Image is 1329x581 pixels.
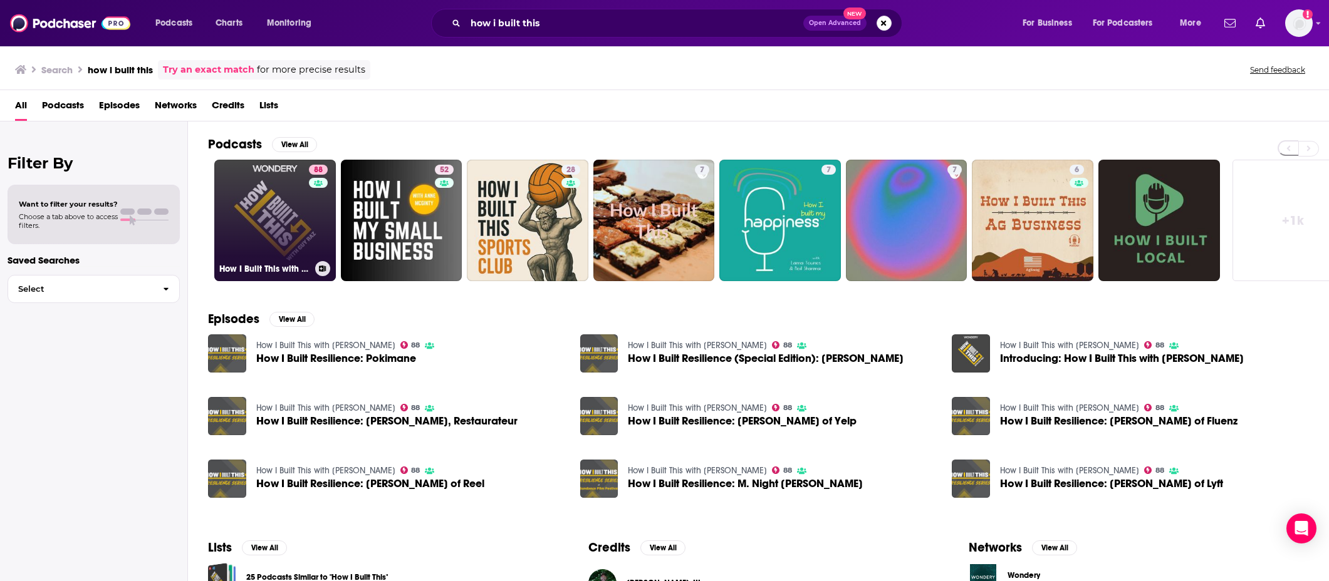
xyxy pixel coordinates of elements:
[695,165,709,175] a: 7
[10,11,130,35] img: Podchaser - Follow, Share and Rate Podcasts
[256,416,518,426] span: How I Built Resilience: [PERSON_NAME], Restaurateur
[1000,353,1244,364] span: Introducing: How I Built This with [PERSON_NAME]
[208,136,317,152] a: PodcastsView All
[341,160,462,281] a: 52
[256,353,416,364] a: How I Built Resilience: Pokimane
[1000,465,1139,476] a: How I Built This with Guy Raz
[969,540,1022,555] h2: Networks
[1008,570,1040,580] span: Wondery
[700,164,704,177] span: 7
[1286,513,1316,543] div: Open Intercom Messenger
[208,334,246,373] img: How I Built Resilience: Pokimane
[242,540,287,555] button: View All
[969,540,1077,555] a: NetworksView All
[256,403,395,413] a: How I Built This with Guy Raz
[588,540,630,555] h2: Credits
[467,160,588,281] a: 28
[719,160,841,281] a: 7
[1000,403,1139,413] a: How I Built This with Guy Raz
[628,353,904,364] span: How I Built Resilience (Special Edition): [PERSON_NAME]
[1155,342,1164,348] span: 88
[8,285,153,293] span: Select
[628,340,767,351] a: How I Built This with Guy Raz
[566,164,575,177] span: 28
[803,16,867,31] button: Open AdvancedNew
[843,8,866,19] span: New
[628,478,863,489] span: How I Built Resilience: M. Night [PERSON_NAME]
[214,160,336,281] a: 88How I Built This with [PERSON_NAME]
[1155,468,1164,473] span: 88
[628,416,857,426] a: How I Built Resilience: Jeremy Stoppelman of Yelp
[1032,540,1077,555] button: View All
[219,264,310,274] h3: How I Built This with [PERSON_NAME]
[1000,416,1238,426] span: How I Built Resilience: [PERSON_NAME] of Fluenz
[1075,164,1079,177] span: 6
[1171,13,1217,33] button: open menu
[208,397,246,435] img: How I Built Resilience: Vivian Ku, Restaurateur
[411,342,420,348] span: 88
[257,63,365,77] span: for more precise results
[1014,13,1088,33] button: open menu
[411,405,420,411] span: 88
[772,341,792,349] a: 88
[1285,9,1313,37] img: User Profile
[783,405,792,411] span: 88
[208,311,259,327] h2: Episodes
[155,95,197,121] a: Networks
[783,342,792,348] span: 88
[147,13,209,33] button: open menu
[155,14,192,32] span: Podcasts
[256,416,518,426] a: How I Built Resilience: Vivian Ku, Restaurateur
[821,165,836,175] a: 7
[809,20,861,26] span: Open Advanced
[846,160,967,281] a: 7
[466,13,803,33] input: Search podcasts, credits, & more...
[163,63,254,77] a: Try an exact match
[580,334,618,373] img: How I Built Resilience (Special Edition): Guy Raz
[580,460,618,498] a: How I Built Resilience: M. Night Shyamalan
[314,164,323,177] span: 88
[1144,466,1164,474] a: 88
[212,95,244,121] a: Credits
[269,312,315,327] button: View All
[1000,478,1223,489] span: How I Built Resilience: [PERSON_NAME] of Lyft
[8,275,180,303] button: Select
[15,95,27,121] a: All
[207,13,250,33] a: Charts
[400,404,420,411] a: 88
[88,64,153,76] h3: how i built this
[208,311,315,327] a: EpisodesView All
[267,14,311,32] span: Monitoring
[561,165,580,175] a: 28
[216,14,242,32] span: Charts
[8,154,180,172] h2: Filter By
[952,397,990,435] a: How I Built Resilience: Sonia Gil of Fluenz
[19,212,118,230] span: Choose a tab above to access filters.
[1180,14,1201,32] span: More
[580,397,618,435] img: How I Built Resilience: Jeremy Stoppelman of Yelp
[309,165,328,175] a: 88
[952,164,957,177] span: 7
[826,164,831,177] span: 7
[628,465,767,476] a: How I Built This with Guy Raz
[588,540,685,555] a: CreditsView All
[1144,341,1164,349] a: 88
[1285,9,1313,37] button: Show profile menu
[947,165,962,175] a: 7
[772,466,792,474] a: 88
[42,95,84,121] span: Podcasts
[256,340,395,351] a: How I Built This with Guy Raz
[259,95,278,121] a: Lists
[256,478,484,489] span: How I Built Resilience: [PERSON_NAME] of Reel
[1085,13,1171,33] button: open menu
[440,164,449,177] span: 52
[256,478,484,489] a: How I Built Resilience: Daniela Corrente of Reel
[952,460,990,498] a: How I Built Resilience: John Zimmer of Lyft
